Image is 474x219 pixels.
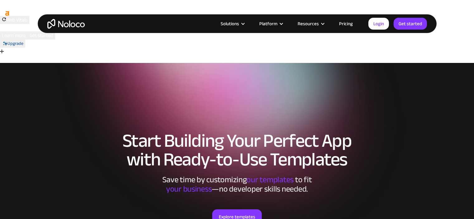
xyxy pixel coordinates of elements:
div: Resources [298,20,319,28]
a: Get started [394,18,427,30]
button: Get started [28,31,55,40]
h1: Start Building Your Perfect App with Ready-to-Use Templates [44,131,430,169]
span: your business [166,181,212,197]
a: home [47,19,85,29]
div: Platform [251,20,290,28]
div: Platform [259,20,277,28]
a: Login [368,18,389,30]
div: Save time by customizing to fit ‍ —no developer skills needed. [144,175,331,194]
div: Resources [290,20,331,28]
a: Pricing [331,20,361,28]
div: Solutions [221,20,239,28]
span: our templates [247,172,294,187]
div: Solutions [213,20,251,28]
